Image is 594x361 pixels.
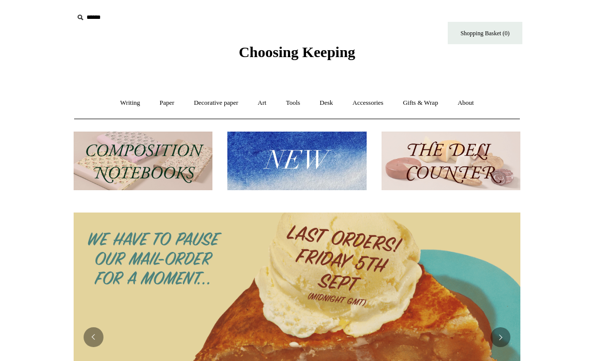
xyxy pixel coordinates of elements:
a: Tools [277,90,309,116]
button: Previous [84,327,103,347]
img: The Deli Counter [382,132,520,191]
a: Gifts & Wrap [394,90,447,116]
span: Choosing Keeping [239,44,355,60]
img: New.jpg__PID:f73bdf93-380a-4a35-bcfe-7823039498e1 [227,132,366,191]
a: Art [249,90,275,116]
a: About [449,90,483,116]
img: 202302 Composition ledgers.jpg__PID:69722ee6-fa44-49dd-a067-31375e5d54ec [74,132,212,191]
a: Choosing Keeping [239,52,355,59]
a: Paper [151,90,184,116]
a: Decorative paper [185,90,247,116]
a: Accessories [344,90,393,116]
a: Desk [311,90,342,116]
button: Next [491,327,510,347]
a: Writing [111,90,149,116]
a: Shopping Basket (0) [448,22,522,44]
